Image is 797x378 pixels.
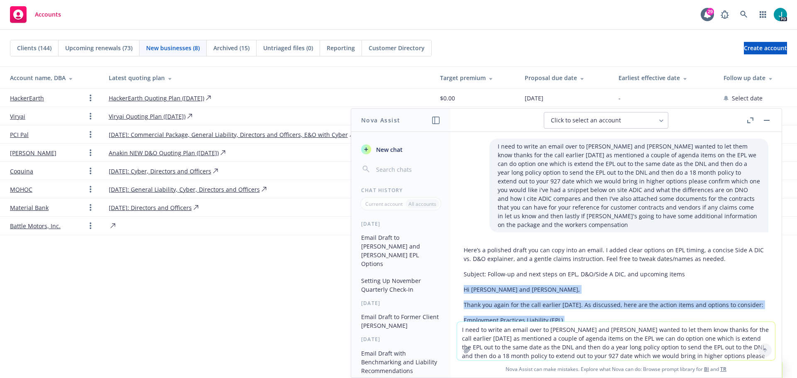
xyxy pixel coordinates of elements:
[10,149,56,157] a: [PERSON_NAME]
[744,40,787,56] span: Create account
[374,163,440,175] input: Search chats
[17,44,51,52] span: Clients (144)
[86,129,95,139] a: Open options
[464,316,768,324] p: Employment Practices Liability (EPL)
[408,200,436,207] p: All accounts
[464,285,768,294] p: Hi [PERSON_NAME] and [PERSON_NAME],
[464,300,768,309] p: Thank you again for the call earlier [DATE]. As discussed, here are the action items and options ...
[358,274,444,296] button: Setting Up November Quarterly Check-In
[86,111,95,121] a: Open options
[10,203,49,212] a: Material Bank
[109,73,427,82] div: Latest quoting plan
[358,231,444,271] button: Email Draft to [PERSON_NAME] and [PERSON_NAME] EPL Options
[10,130,29,139] a: PCI Pal
[440,73,512,82] div: Target premium
[35,11,61,18] span: Accounts
[109,94,204,102] a: HackerEarth Quoting Plan ([DATE])
[525,94,543,102] span: [DATE]
[525,73,605,82] div: Proposal due date
[464,246,768,263] p: Here’s a polished draft you can copy into an email. I added clear options on EPL timing, a concis...
[744,42,787,54] a: Create account
[716,6,733,23] a: Report a Bug
[10,185,32,194] a: MOHOC
[86,166,95,176] a: Open options
[736,6,752,23] a: Search
[774,8,787,21] img: photo
[109,203,192,212] a: [DATE]: Directors and Officers
[86,148,95,158] a: Open options
[10,73,95,82] div: Account name, DBA
[109,130,348,139] a: [DATE]: Commercial Package, General Liability, Directors and Officers, E&O with Cyber
[619,73,710,82] div: Earliest effective date
[10,94,44,102] a: HackerEarth
[707,8,714,15] div: 29
[10,167,33,176] a: Coquina
[358,310,444,332] button: Email Draft to Former Client [PERSON_NAME]
[369,44,425,52] span: Customer Directory
[109,185,260,194] a: [DATE]: General Liability, Cyber, Directors and Officers
[10,222,61,230] a: Battle Motors, Inc.
[109,167,211,176] a: [DATE]: Cyber, Directors and Officers
[619,94,621,102] span: -
[86,93,95,103] a: Open options
[86,184,95,194] a: Open options
[374,145,403,154] span: New chat
[365,200,403,207] p: Current account
[86,202,95,212] a: Open options
[464,270,768,278] p: Subject: Follow-up and next steps on EPL, D&O/Side A DIC, and upcoming items
[755,6,771,23] a: Switch app
[361,116,400,124] h1: Nova Assist
[498,142,760,229] p: I need to write an email over to [PERSON_NAME] and [PERSON_NAME] wanted to let them know thanks f...
[351,220,450,227] div: [DATE]
[440,94,455,102] span: $0.00
[720,366,726,373] a: TR
[65,44,132,52] span: Upcoming renewals (73)
[358,346,444,378] button: Email Draft with Benchmarking and Liability Recommendations
[213,44,249,52] span: Archived (15)
[351,336,450,343] div: [DATE]
[704,366,709,373] a: BI
[263,44,313,52] span: Untriaged files (0)
[109,112,186,121] a: Viryai Quoting Plan ([DATE])
[7,3,64,26] a: Accounts
[544,112,668,129] button: Click to select an account
[454,361,778,378] span: Nova Assist can make mistakes. Explore what Nova can do: Browse prompt library for and
[327,44,355,52] span: Reporting
[551,116,621,124] span: Click to select an account
[146,44,200,52] span: New businesses (8)
[10,112,25,121] a: Viryai
[86,221,95,231] a: Open options
[724,73,790,82] div: Follow up date
[109,149,219,157] a: Anakin NEW D&O Quoting Plan ([DATE])
[732,94,763,102] span: Select date
[351,300,450,307] div: [DATE]
[351,187,450,194] div: Chat History
[358,142,444,157] button: New chat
